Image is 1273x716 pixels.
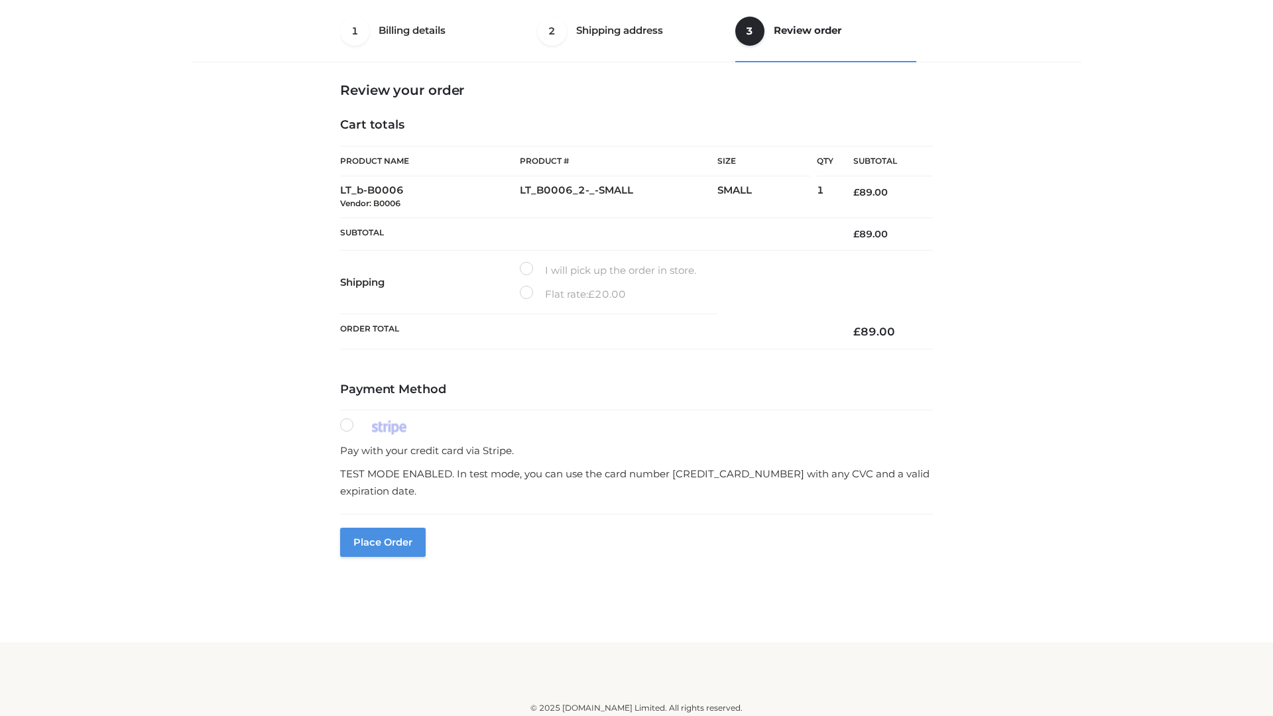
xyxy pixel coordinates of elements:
div: © 2025 [DOMAIN_NAME] Limited. All rights reserved. [197,701,1076,715]
span: £ [588,288,595,300]
label: Flat rate: [520,286,626,303]
label: I will pick up the order in store. [520,262,696,279]
bdi: 89.00 [853,325,895,338]
h4: Payment Method [340,383,933,397]
p: TEST MODE ENABLED. In test mode, you can use the card number [CREDIT_CARD_NUMBER] with any CVC an... [340,465,933,499]
p: Pay with your credit card via Stripe. [340,442,933,459]
th: Subtotal [833,147,933,176]
td: 1 [817,176,833,218]
th: Order Total [340,314,833,349]
h3: Review your order [340,82,933,98]
span: £ [853,228,859,240]
th: Shipping [340,251,520,314]
th: Product Name [340,146,520,176]
small: Vendor: B0006 [340,198,400,208]
bdi: 89.00 [853,186,888,198]
td: LT_B0006_2-_-SMALL [520,176,717,218]
span: £ [853,186,859,198]
span: £ [853,325,861,338]
th: Size [717,147,810,176]
th: Qty [817,146,833,176]
bdi: 20.00 [588,288,626,300]
bdi: 89.00 [853,228,888,240]
td: SMALL [717,176,817,218]
th: Product # [520,146,717,176]
th: Subtotal [340,217,833,250]
button: Place order [340,528,426,557]
td: LT_b-B0006 [340,176,520,218]
h4: Cart totals [340,118,933,133]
